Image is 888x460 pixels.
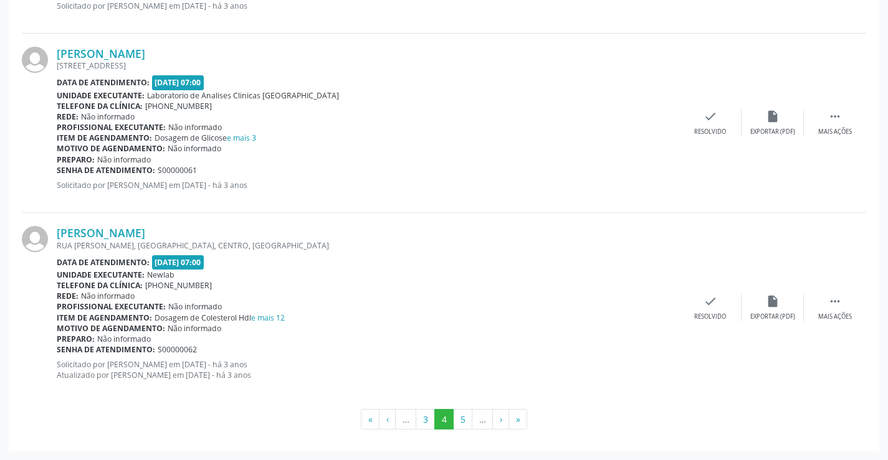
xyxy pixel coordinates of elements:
[57,143,165,154] b: Motivo de agendamento:
[168,143,221,154] span: Não informado
[57,344,155,355] b: Senha de atendimento:
[57,101,143,111] b: Telefone da clínica:
[57,133,152,143] b: Item de agendamento:
[57,323,165,334] b: Motivo de agendamento:
[145,101,212,111] span: [PHONE_NUMBER]
[22,226,48,252] img: img
[152,75,204,90] span: [DATE] 07:00
[57,270,145,280] b: Unidade executante:
[57,301,166,312] b: Profissional executante:
[97,334,151,344] span: Não informado
[168,301,222,312] span: Não informado
[57,280,143,291] b: Telefone da clínica:
[57,334,95,344] b: Preparo:
[81,291,135,301] span: Não informado
[152,255,204,270] span: [DATE] 07:00
[416,409,435,430] button: Go to page 3
[57,359,679,380] p: Solicitado por [PERSON_NAME] em [DATE] - há 3 anos Atualizado por [PERSON_NAME] em [DATE] - há 3 ...
[251,312,285,323] a: e mais 12
[57,154,95,165] b: Preparo:
[508,409,527,430] button: Go to last page
[147,270,174,280] span: Newlab
[694,312,726,321] div: Resolvido
[704,294,717,308] i: check
[750,128,795,136] div: Exportar (PDF)
[57,257,150,268] b: Data de atendimento:
[434,409,454,430] button: Go to page 4
[828,294,842,308] i: 
[22,47,48,73] img: img
[57,240,679,251] div: RUA [PERSON_NAME], [GEOGRAPHIC_DATA], CENTRO, [GEOGRAPHIC_DATA]
[492,409,509,430] button: Go to next page
[694,128,726,136] div: Resolvido
[828,110,842,123] i: 
[57,77,150,88] b: Data de atendimento:
[158,344,197,355] span: S00000062
[57,180,679,190] p: Solicitado por [PERSON_NAME] em [DATE] - há 3 anos
[57,165,155,176] b: Senha de atendimento:
[57,312,152,323] b: Item de agendamento:
[57,226,145,240] a: [PERSON_NAME]
[453,409,472,430] button: Go to page 5
[147,90,339,101] span: Laboratorio de Analises Clinicas [GEOGRAPHIC_DATA]
[57,122,166,133] b: Profissional executante:
[57,111,79,122] b: Rede:
[818,128,852,136] div: Mais ações
[145,280,212,291] span: [PHONE_NUMBER]
[379,409,396,430] button: Go to previous page
[818,312,852,321] div: Mais ações
[57,90,145,101] b: Unidade executante:
[97,154,151,165] span: Não informado
[57,60,679,71] div: [STREET_ADDRESS]
[57,47,145,60] a: [PERSON_NAME]
[22,409,866,430] ul: Pagination
[168,323,221,334] span: Não informado
[766,110,780,123] i: insert_drive_file
[750,312,795,321] div: Exportar (PDF)
[361,409,380,430] button: Go to first page
[766,294,780,308] i: insert_drive_file
[155,312,285,323] span: Dosagem de Colesterol Hdl
[57,291,79,301] b: Rede:
[158,165,197,176] span: S00000061
[168,122,222,133] span: Não informado
[155,133,256,143] span: Dosagem de Glicose
[704,110,717,123] i: check
[81,111,135,122] span: Não informado
[57,1,679,11] p: Solicitado por [PERSON_NAME] em [DATE] - há 3 anos
[227,133,256,143] a: e mais 3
